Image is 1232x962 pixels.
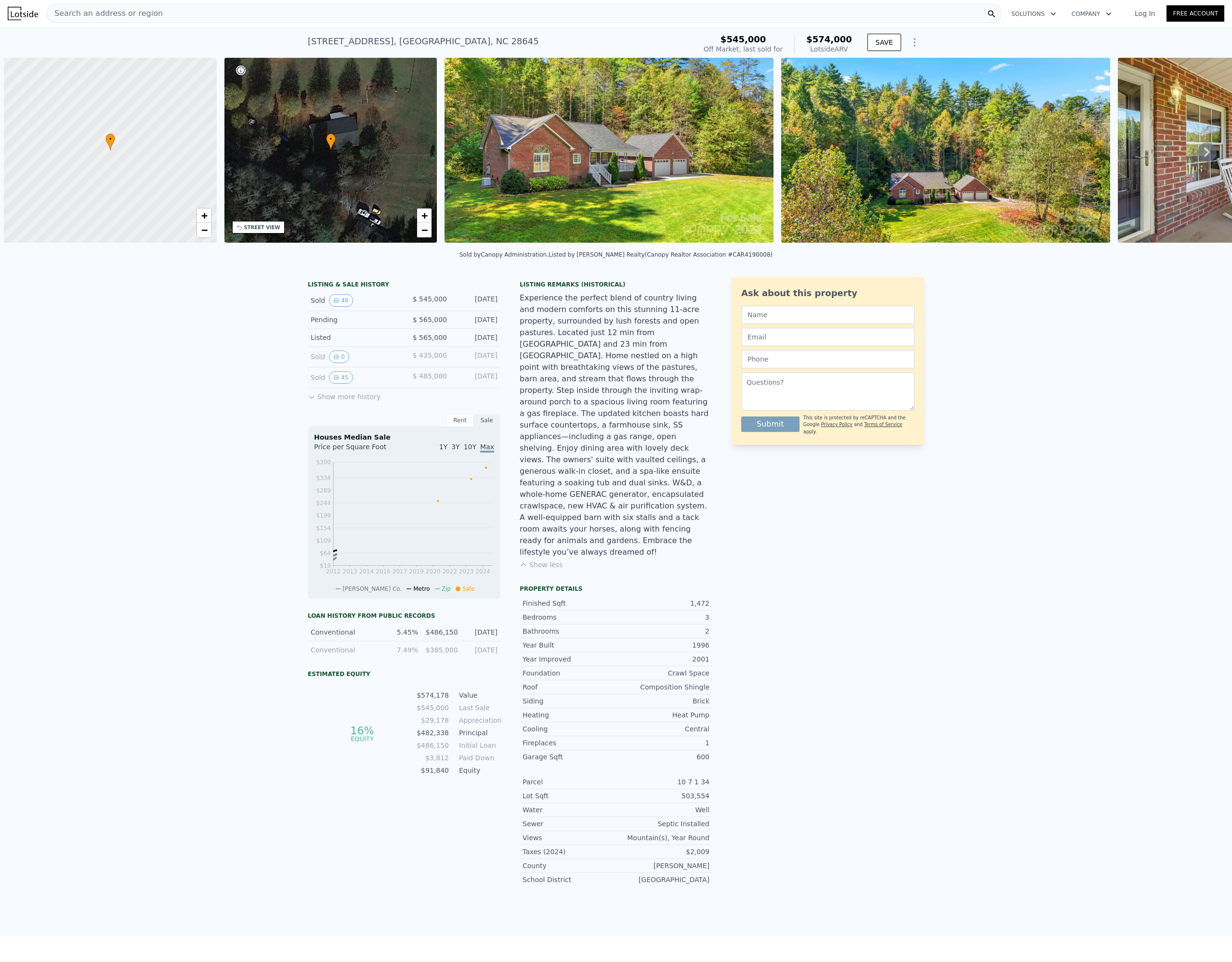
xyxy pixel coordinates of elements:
[442,585,451,592] span: Zip
[616,612,709,622] div: 3
[416,740,449,751] td: $486,150
[616,598,709,608] div: 1,472
[523,861,616,871] div: County
[308,612,500,620] div: Loan history from public records
[520,281,712,288] div: Listing Remarks (Historical)
[905,33,924,52] button: Show Options
[197,208,211,223] a: Zoom in
[314,432,494,442] div: Houses Median Sale
[616,791,709,801] div: 503,554
[308,281,500,290] div: LISTING & SALE HISTORY
[416,715,449,726] td: $29,178
[464,443,476,451] span: 10Y
[741,416,799,432] button: Submit
[616,710,709,720] div: Heat Pump
[616,752,709,762] div: 600
[741,350,915,368] input: Phone
[741,328,915,346] input: Email
[201,224,207,236] span: −
[616,738,709,748] div: 1
[311,351,396,363] div: Sold
[308,670,500,678] div: Estimated Equity
[417,208,432,223] a: Zoom in
[326,135,336,143] span: •
[523,777,616,787] div: Parcel
[316,512,331,519] tspan: $199
[523,696,616,706] div: Siding
[475,568,490,575] tspan: 2024
[616,724,709,734] div: Central
[442,568,457,575] tspan: 2022
[520,560,563,570] button: Show less
[523,805,616,815] div: Water
[311,294,396,307] div: Sold
[523,654,616,664] div: Year Improved
[523,598,616,608] div: Finished Sqft
[316,487,331,494] tspan: $289
[413,372,447,380] span: $ 485,000
[197,223,211,237] a: Zoom out
[523,833,616,843] div: Views
[1064,5,1119,23] button: Company
[520,292,712,558] div: Experience the perfect blend of country living and modern comforts on this stunning 11-acre prope...
[416,728,449,738] td: $482,338
[445,58,773,243] img: Sale: 79860642 Parcel: 89027430
[781,58,1110,243] img: Sale: 79860642 Parcel: 89027430
[393,568,407,575] tspan: 2017
[523,819,616,829] div: Sewer
[616,819,709,829] div: Septic Installed
[421,209,428,221] span: +
[457,702,500,713] td: Last Sale
[464,627,498,637] div: [DATE]
[457,715,500,726] td: Appreciation
[416,753,449,763] td: $3,812
[413,295,447,303] span: $ 545,000
[201,209,207,221] span: +
[480,443,494,453] span: Max
[424,627,458,637] div: $486,150
[329,371,353,384] button: View historical data
[616,805,709,815] div: Well
[421,224,428,236] span: −
[523,847,616,857] div: Taxes (2024)
[316,475,331,481] tspan: $334
[413,334,447,341] span: $ 565,000
[416,765,449,776] td: $91,840
[409,568,424,575] tspan: 2019
[316,459,331,466] tspan: $390
[244,224,280,231] div: STREET VIEW
[424,645,458,655] div: $385,000
[426,568,441,575] tspan: 2020
[413,585,430,592] span: Metro
[616,847,709,857] div: $2,009
[376,568,391,575] tspan: 2016
[523,875,616,884] div: School District
[457,690,500,701] td: Value
[326,133,336,150] div: •
[457,728,500,738] td: Principal
[416,702,449,713] td: $545,000
[105,133,115,150] div: •
[457,765,500,776] td: Equity
[457,753,500,763] td: Paid Down
[523,612,616,622] div: Bedrooms
[455,333,498,342] div: [DATE]
[384,645,418,655] div: 7.49%
[314,442,404,457] div: Price per Square Foot
[359,568,374,575] tspan: 2014
[616,861,709,871] div: [PERSON_NAME]
[1166,5,1224,22] a: Free Account
[1004,5,1064,23] button: Solutions
[446,414,473,427] div: Rent
[316,537,331,544] tspan: $109
[455,351,498,363] div: [DATE]
[616,640,709,650] div: 1996
[523,724,616,734] div: Cooling
[821,422,852,427] a: Privacy Policy
[342,568,357,575] tspan: 2013
[451,443,459,451] span: 3Y
[523,640,616,650] div: Year Built
[721,34,766,44] span: $545,000
[8,7,38,20] img: Lotside
[457,740,500,751] td: Initial Loan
